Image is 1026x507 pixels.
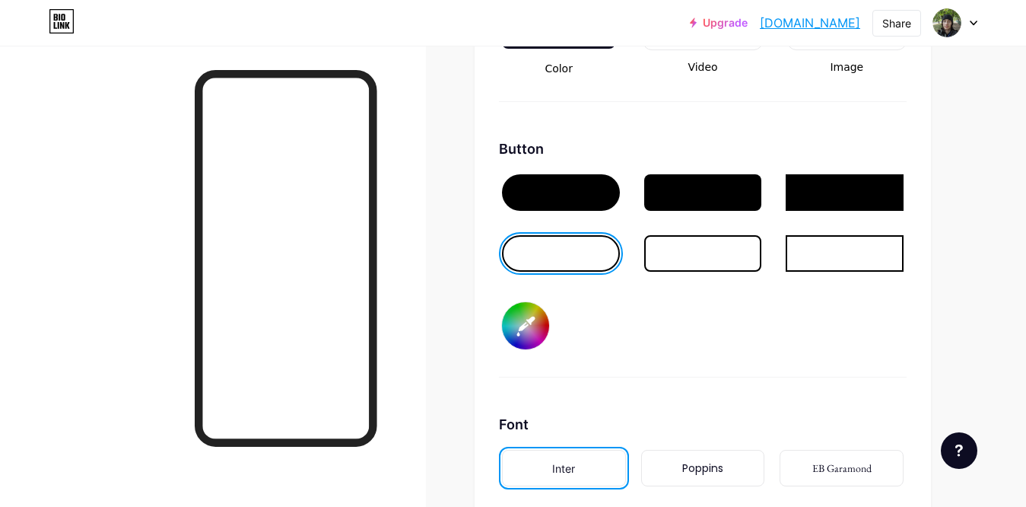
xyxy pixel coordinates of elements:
a: Upgrade [690,17,748,29]
span: Color [499,61,618,77]
a: [DOMAIN_NAME] [760,14,860,32]
div: Poppins [682,461,723,477]
div: Font [499,414,907,435]
div: Share [882,15,911,31]
img: Дима Красноштан [932,8,961,37]
div: Button [499,139,907,159]
div: Inter [552,461,575,477]
span: Image [787,59,907,75]
div: EB Garamond [812,461,872,477]
span: Video [643,59,762,75]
